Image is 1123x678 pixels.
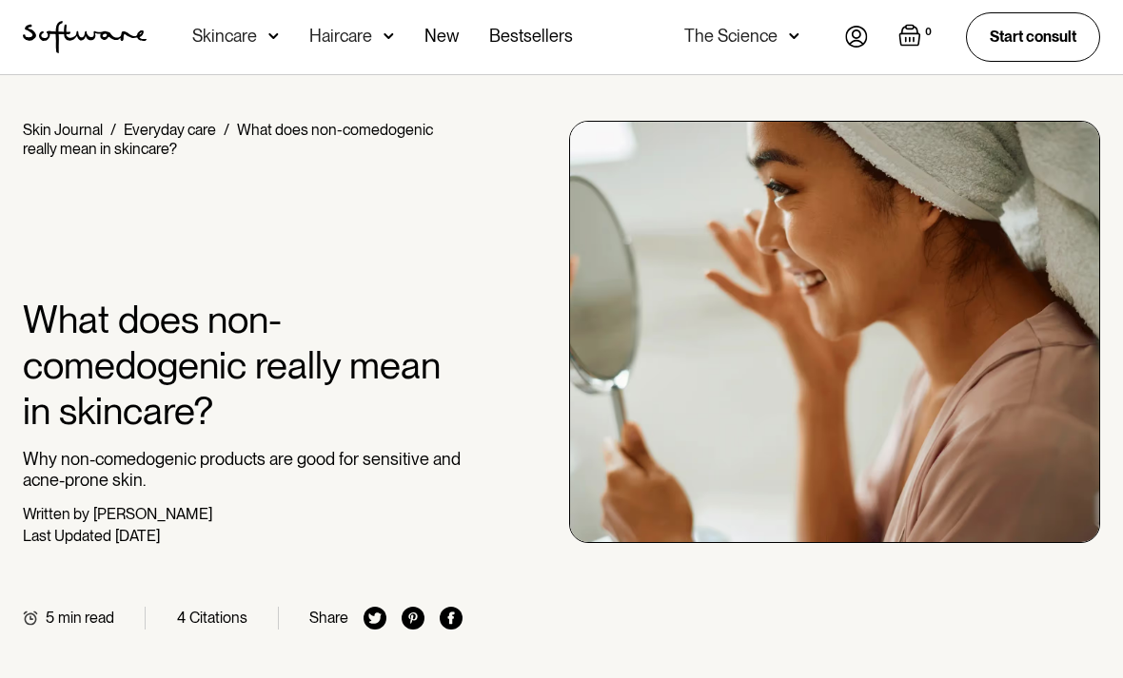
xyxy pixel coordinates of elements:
[124,121,216,139] a: Everyday care
[58,609,114,627] div: min read
[402,607,424,630] img: pinterest icon
[23,449,463,490] p: Why non-comedogenic products are good for sensitive and acne-prone skin.
[23,21,147,53] a: home
[23,121,103,139] a: Skin Journal
[384,27,394,46] img: arrow down
[684,27,778,46] div: The Science
[921,24,936,41] div: 0
[23,121,433,158] div: What does non-comedogenic really mean in skincare?
[309,27,372,46] div: Haircare
[224,121,229,139] div: /
[789,27,799,46] img: arrow down
[23,505,89,523] div: Written by
[966,12,1100,61] a: Start consult
[440,607,463,630] img: facebook icon
[23,527,111,545] div: Last Updated
[189,609,247,627] div: Citations
[23,21,147,53] img: Software Logo
[364,607,386,630] img: twitter icon
[110,121,116,139] div: /
[115,527,160,545] div: [DATE]
[898,24,936,50] a: Open cart
[23,297,463,434] h1: What does non-comedogenic really mean in skincare?
[192,27,257,46] div: Skincare
[46,609,54,627] div: 5
[268,27,279,46] img: arrow down
[177,609,186,627] div: 4
[93,505,212,523] div: [PERSON_NAME]
[309,609,348,627] div: Share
